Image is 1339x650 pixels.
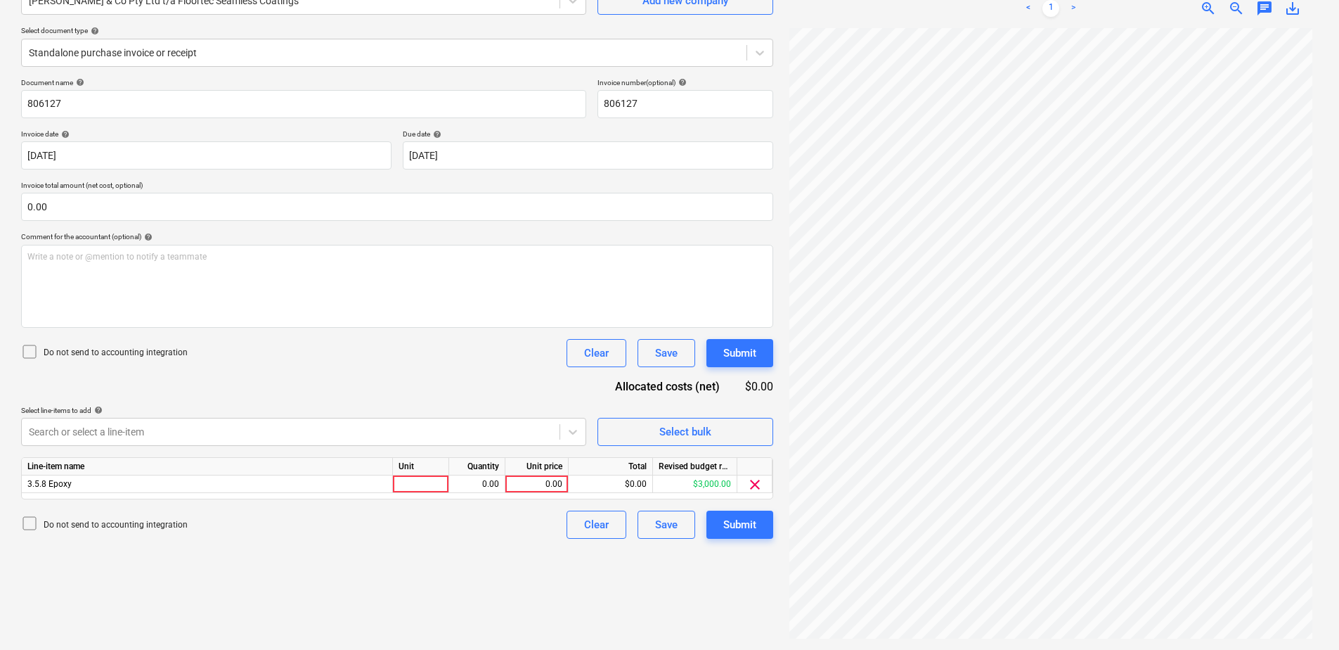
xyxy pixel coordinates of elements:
div: Document name [21,78,586,87]
div: Save [655,344,678,362]
iframe: Chat Widget [1269,582,1339,650]
div: Select document type [21,26,773,35]
div: 0.00 [511,476,562,493]
p: Do not send to accounting integration [44,519,188,531]
div: Select line-items to add [21,406,586,415]
div: $3,000.00 [653,476,737,493]
span: help [675,78,687,87]
div: $0.00 [569,476,653,493]
button: Clear [567,339,626,367]
div: Allocated costs (net) [590,378,742,395]
div: Quantity [449,458,505,476]
p: Do not send to accounting integration [44,347,188,359]
button: Save [638,511,695,539]
div: Clear [584,516,609,534]
div: $0.00 [742,378,773,395]
span: help [58,130,70,139]
div: Comment for the accountant (optional) [21,232,773,241]
input: Invoice number [597,90,773,118]
span: help [430,130,441,139]
span: 3.5.8 Epoxy [27,479,72,489]
span: help [73,78,84,87]
div: Select bulk [659,423,711,441]
button: Submit [706,339,773,367]
div: Clear [584,344,609,362]
div: Invoice date [21,129,392,139]
div: Total [569,458,653,476]
input: Invoice total amount (net cost, optional) [21,193,773,221]
div: Submit [723,344,756,362]
div: Unit price [505,458,569,476]
span: help [88,27,99,35]
div: Submit [723,516,756,534]
button: Save [638,339,695,367]
span: help [91,406,103,414]
div: Line-item name [22,458,393,476]
div: Unit [393,458,449,476]
div: Invoice number (optional) [597,78,773,87]
input: Invoice date not specified [21,141,392,170]
input: Due date not specified [403,141,773,170]
div: Revised budget remaining [653,458,737,476]
span: help [141,233,153,241]
input: Document name [21,90,586,118]
button: Submit [706,511,773,539]
button: Clear [567,511,626,539]
p: Invoice total amount (net cost, optional) [21,181,773,193]
span: clear [746,476,763,493]
div: Due date [403,129,773,139]
button: Select bulk [597,418,773,446]
div: Save [655,516,678,534]
div: 0.00 [455,476,499,493]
